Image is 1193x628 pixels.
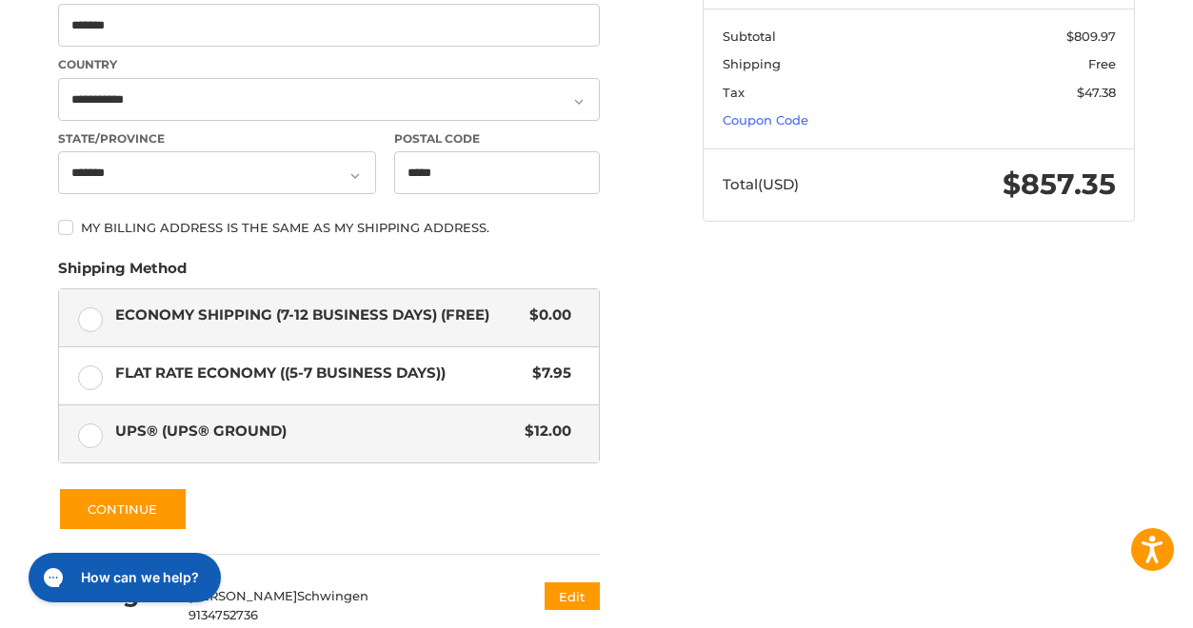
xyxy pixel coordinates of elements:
[189,607,258,622] span: 9134752736
[723,85,745,100] span: Tax
[394,130,600,147] label: Postal Code
[19,546,227,609] iframe: Gorgias live chat messenger
[523,363,571,384] span: $7.95
[115,421,516,442] span: UPS® (UPS® Ground)
[1003,167,1116,202] span: $857.35
[1066,29,1116,44] span: $809.97
[58,487,188,531] button: Continue
[520,304,571,326] span: $0.00
[58,130,376,147] label: State/Province
[1088,56,1116,71] span: Free
[58,56,600,73] label: Country
[723,56,781,71] span: Shipping
[115,363,524,384] span: Flat Rate Economy ((5-7 Business Days))
[723,175,799,193] span: Total (USD)
[515,421,571,442] span: $12.00
[58,258,187,288] legend: Shipping Method
[723,112,808,128] a: Coupon Code
[545,582,600,610] button: Edit
[1077,85,1116,100] span: $47.38
[297,588,368,603] span: Schwingen
[723,29,776,44] span: Subtotal
[115,304,521,326] span: Economy Shipping (7-12 Business Days) (Free)
[189,588,297,603] span: [PERSON_NAME]
[58,220,600,235] label: My billing address is the same as my shipping address.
